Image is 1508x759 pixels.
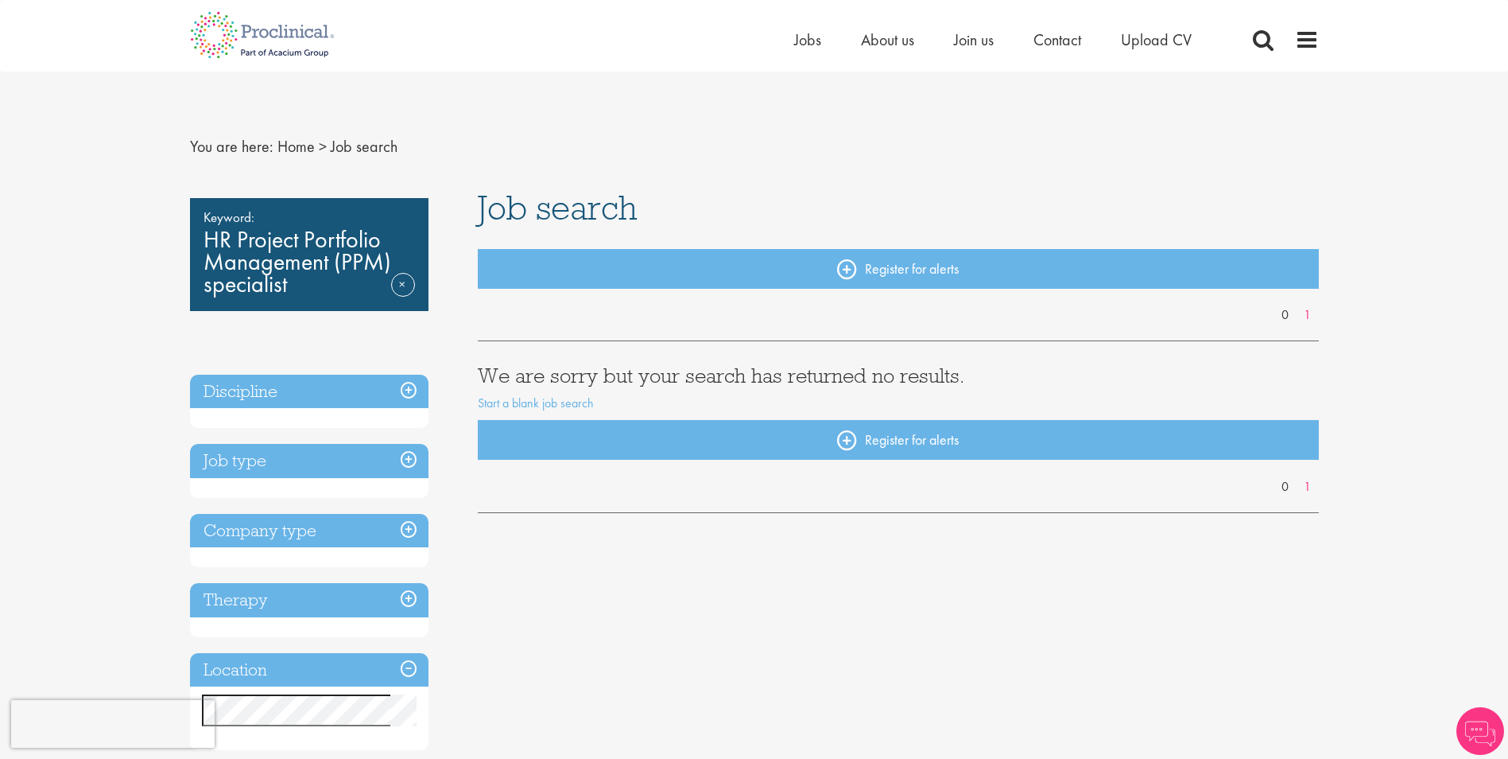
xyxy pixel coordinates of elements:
[954,29,994,50] a: Join us
[277,136,315,157] a: breadcrumb link
[1273,306,1297,325] a: 0
[1296,306,1319,325] a: 1
[190,198,428,311] div: HR Project Portfolio Management (PPM) specialist
[331,136,397,157] span: Job search
[478,249,1319,289] a: Register for alerts
[190,444,428,478] h3: Job type
[1296,478,1319,496] a: 1
[478,420,1319,460] a: Register for alerts
[478,395,594,411] a: Start a blank job search
[319,136,327,157] span: >
[1033,29,1081,50] a: Contact
[1121,29,1192,50] a: Upload CV
[391,273,415,319] a: Remove
[1273,478,1297,496] a: 0
[190,375,428,409] h3: Discipline
[794,29,821,50] a: Jobs
[190,583,428,617] h3: Therapy
[1456,707,1504,755] img: Chatbot
[861,29,914,50] a: About us
[190,136,273,157] span: You are here:
[478,186,638,229] span: Job search
[190,653,428,687] h3: Location
[478,365,1319,386] h3: We are sorry but your search has returned no results.
[190,514,428,548] h3: Company type
[11,700,215,748] iframe: reCAPTCHA
[204,206,415,228] span: Keyword:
